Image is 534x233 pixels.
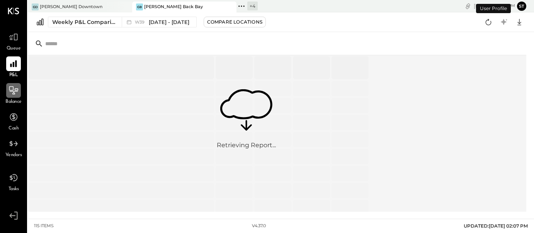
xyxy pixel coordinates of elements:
[9,72,18,79] span: P&L
[32,3,39,10] div: GD
[9,186,19,193] span: Tasks
[204,17,266,27] button: Compare Locations
[34,223,54,229] div: 115 items
[40,4,102,10] div: [PERSON_NAME] Downtown
[0,83,27,105] a: Balance
[9,125,19,132] span: Cash
[48,17,197,27] button: Weekly P&L Comparison W39[DATE] - [DATE]
[517,2,526,11] button: st
[5,152,22,159] span: Vendors
[135,20,147,24] span: W39
[144,4,203,10] div: [PERSON_NAME] Back Bay
[207,19,262,25] div: Compare Locations
[0,170,27,193] a: Tasks
[217,141,276,150] div: Retrieving Report...
[52,18,117,26] div: Weekly P&L Comparison
[492,2,507,10] span: 2 : 10
[464,2,472,10] div: copy link
[0,30,27,52] a: Queue
[5,99,22,105] span: Balance
[252,223,266,229] div: v 4.37.0
[136,3,143,10] div: GB
[247,2,258,10] div: + 4
[0,136,27,159] a: Vendors
[476,4,511,13] div: User Profile
[464,223,528,229] span: UPDATED: [DATE] 02:07 PM
[149,19,189,26] span: [DATE] - [DATE]
[7,45,21,52] span: Queue
[0,56,27,79] a: P&L
[0,110,27,132] a: Cash
[508,3,515,9] span: pm
[474,2,515,10] div: [DATE]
